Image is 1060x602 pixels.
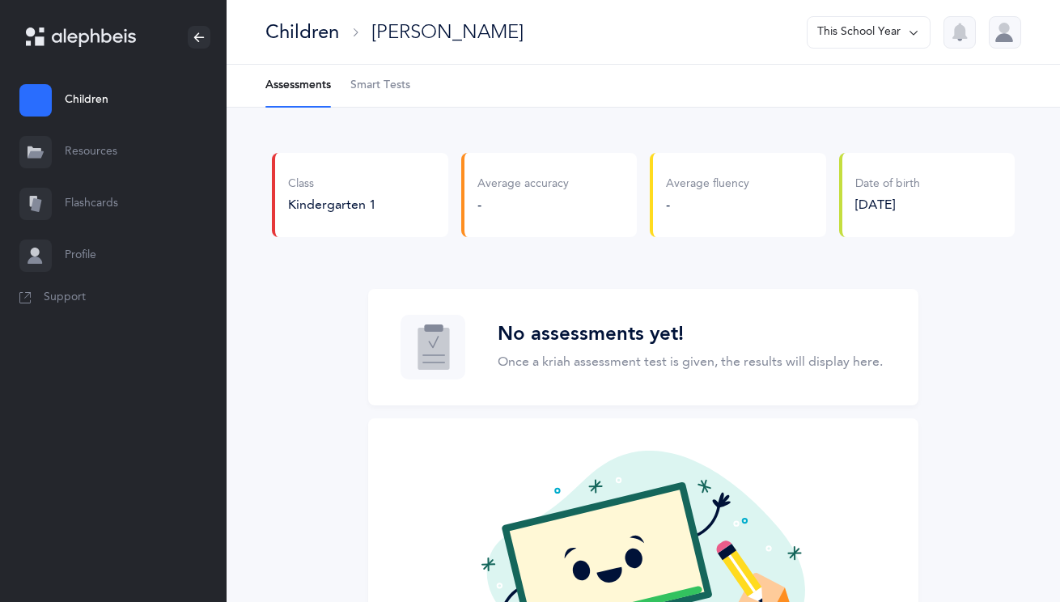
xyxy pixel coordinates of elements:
[498,323,883,346] h3: No assessments yet!
[855,196,920,214] div: [DATE]
[288,176,376,193] div: Class
[807,16,931,49] button: This School Year
[371,19,524,45] div: [PERSON_NAME]
[350,65,410,107] a: Smart Tests
[979,521,1041,583] iframe: Drift Widget Chat Controller
[288,197,376,212] span: Kindergarten 1
[666,196,749,214] div: -
[350,78,410,94] span: Smart Tests
[498,352,883,371] p: Once a kriah assessment test is given, the results will display here.
[265,19,339,45] div: Children
[477,176,569,193] div: Average accuracy
[666,176,749,193] div: Average fluency
[44,290,86,306] span: Support
[855,176,920,193] div: Date of birth
[477,196,569,214] div: -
